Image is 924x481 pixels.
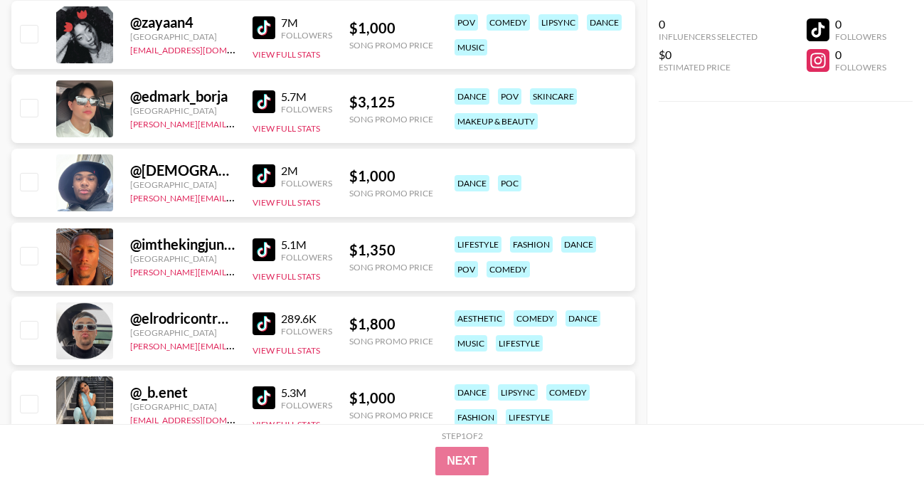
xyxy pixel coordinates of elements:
div: $ 1,000 [349,389,433,407]
div: Followers [281,400,332,411]
img: TikTok [253,164,275,187]
div: [GEOGRAPHIC_DATA] [130,253,235,264]
div: @ edmark_borja [130,88,235,105]
div: comedy [487,261,530,277]
a: [EMAIL_ADDRESS][DOMAIN_NAME] [130,412,273,425]
img: TikTok [253,90,275,113]
button: View Full Stats [253,123,320,134]
div: Followers [835,62,886,73]
div: $ 1,000 [349,19,433,37]
div: pov [455,261,478,277]
div: music [455,39,487,55]
div: Followers [835,31,886,42]
div: music [455,335,487,351]
div: Followers [281,326,332,337]
div: Followers [281,104,332,115]
div: pov [455,14,478,31]
div: pov [498,88,521,105]
div: skincare [530,88,577,105]
div: comedy [514,310,557,327]
div: @ zayaan4 [130,14,235,31]
div: Song Promo Price [349,114,433,125]
div: Song Promo Price [349,188,433,199]
div: $ 1,000 [349,167,433,185]
div: @ imthekingjunior [130,236,235,253]
button: View Full Stats [253,197,320,208]
div: 0 [835,48,886,62]
button: View Full Stats [253,49,320,60]
div: 0 [659,17,758,31]
img: TikTok [253,312,275,335]
a: [PERSON_NAME][EMAIL_ADDRESS][DOMAIN_NAME] [130,338,341,351]
img: TikTok [253,16,275,39]
div: aesthetic [455,310,505,327]
div: lifestyle [455,236,501,253]
button: View Full Stats [253,271,320,282]
div: Followers [281,30,332,41]
button: View Full Stats [253,345,320,356]
a: [PERSON_NAME][EMAIL_ADDRESS][PERSON_NAME][DOMAIN_NAME] [130,116,408,129]
div: dance [455,88,489,105]
div: [GEOGRAPHIC_DATA] [130,31,235,42]
div: makeup & beauty [455,113,538,129]
div: Song Promo Price [349,40,433,51]
div: 2M [281,164,332,178]
div: dance [455,384,489,401]
a: [PERSON_NAME][EMAIL_ADDRESS][DOMAIN_NAME] [130,190,341,203]
div: Followers [281,178,332,189]
div: Song Promo Price [349,336,433,347]
iframe: Drift Widget Chat Controller [853,410,907,464]
div: Step 1 of 2 [442,430,483,441]
div: $ 3,125 [349,93,433,111]
div: fashion [455,409,497,425]
div: Followers [281,252,332,263]
div: dance [455,175,489,191]
div: $0 [659,48,758,62]
button: Next [435,447,489,475]
div: lifestyle [506,409,553,425]
div: [GEOGRAPHIC_DATA] [130,401,235,412]
div: Estimated Price [659,62,758,73]
div: poc [498,175,521,191]
div: lipsync [538,14,578,31]
div: Song Promo Price [349,410,433,421]
div: 289.6K [281,312,332,326]
div: Song Promo Price [349,262,433,273]
img: TikTok [253,238,275,261]
div: comedy [487,14,530,31]
div: Influencers Selected [659,31,758,42]
div: fashion [510,236,553,253]
div: comedy [546,384,590,401]
div: lifestyle [496,335,543,351]
div: lipsync [498,384,538,401]
div: 0 [835,17,886,31]
div: 7M [281,16,332,30]
div: @ [DEMOGRAPHIC_DATA] [130,162,235,179]
div: [GEOGRAPHIC_DATA] [130,327,235,338]
div: [GEOGRAPHIC_DATA] [130,179,235,190]
div: [GEOGRAPHIC_DATA] [130,105,235,116]
img: TikTok [253,386,275,409]
div: dance [565,310,600,327]
div: 5.1M [281,238,332,252]
div: @ elrodricontrerass [130,310,235,327]
div: @ _b.enet [130,384,235,401]
a: [EMAIL_ADDRESS][DOMAIN_NAME] [130,42,273,55]
div: dance [561,236,596,253]
div: $ 1,800 [349,315,433,333]
a: [PERSON_NAME][EMAIL_ADDRESS][DOMAIN_NAME] [130,264,341,277]
div: 5.3M [281,386,332,400]
button: View Full Stats [253,419,320,430]
div: 5.7M [281,90,332,104]
div: $ 1,350 [349,241,433,259]
div: dance [587,14,622,31]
